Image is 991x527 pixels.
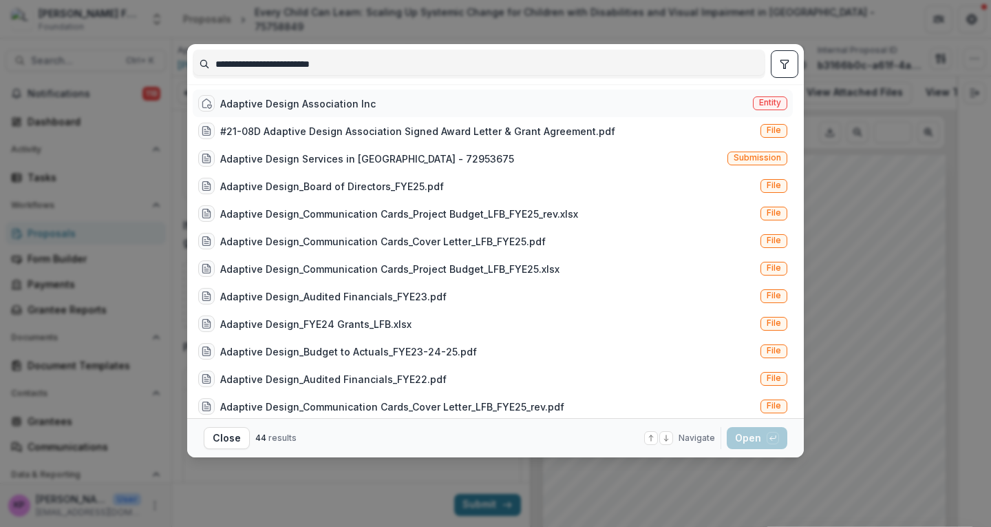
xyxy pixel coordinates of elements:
span: File [767,236,781,245]
div: Adaptive Design Services in [GEOGRAPHIC_DATA] - 72953675 [220,152,514,166]
div: Adaptive Design_Audited Financials_FYE23.pdf [220,289,447,304]
span: 44 [255,433,266,443]
span: results [268,433,297,443]
span: File [767,373,781,383]
div: Adaptive Design_Communication Cards_Project Budget_LFB_FYE25_rev.xlsx [220,207,578,221]
span: Submission [734,153,781,163]
div: Adaptive Design_Board of Directors_FYE25.pdf [220,179,444,194]
div: Adaptive Design_FYE24 Grants_LFB.xlsx [220,317,412,331]
button: Close [204,427,250,449]
span: File [767,125,781,135]
div: Adaptive Design_Audited Financials_FYE22.pdf [220,372,447,386]
button: toggle filters [771,50,798,78]
div: Adaptive Design Association Inc [220,96,376,111]
span: File [767,263,781,273]
button: Open [727,427,787,449]
span: File [767,180,781,190]
span: File [767,208,781,218]
span: File [767,291,781,300]
span: Navigate [679,432,715,444]
div: Adaptive Design_Communication Cards_Cover Letter_LFB_FYE25_rev.pdf [220,400,564,414]
div: Adaptive Design_Communication Cards_Project Budget_LFB_FYE25.xlsx [220,262,560,276]
span: File [767,318,781,328]
div: Adaptive Design_Budget to Actuals_FYE23-24-25.pdf [220,344,477,359]
span: Entity [759,98,781,107]
span: File [767,401,781,411]
div: Adaptive Design_Communication Cards_Cover Letter_LFB_FYE25.pdf [220,234,546,249]
div: #21-08D Adaptive Design Association Signed Award Letter & Grant Agreement.pdf [220,124,615,138]
span: File [767,346,781,355]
